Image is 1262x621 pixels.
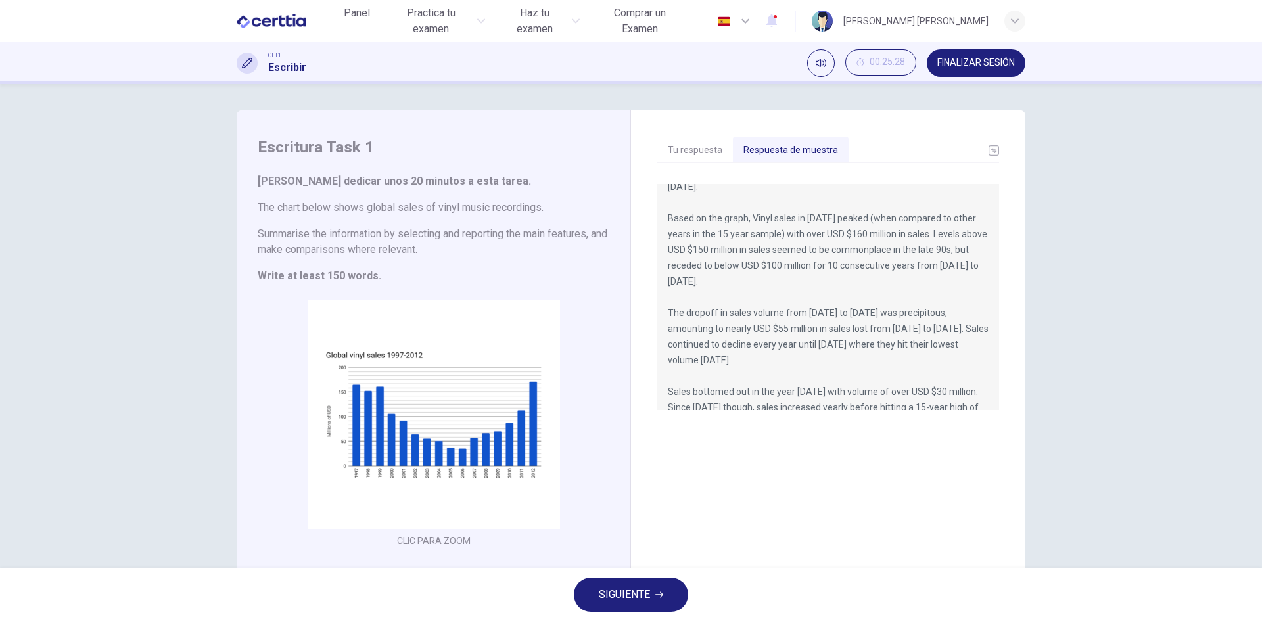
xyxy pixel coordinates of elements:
[807,49,835,77] div: Silenciar
[870,57,905,68] span: 00:25:28
[501,5,567,37] span: Haz tu examen
[344,5,370,21] span: Panel
[927,49,1025,77] button: FINALIZAR SESIÓN
[268,51,281,60] span: CET1
[657,137,733,164] button: Tu respuesta
[336,1,378,25] button: Panel
[258,200,609,216] h6: The chart below shows global sales of vinyl music recordings.
[258,173,609,189] h6: [PERSON_NAME] dedicar unos 20 minutos a esta tarea.
[336,1,378,41] a: Panel
[268,60,306,76] h1: Escribir
[599,586,650,604] span: SIGUIENTE
[596,5,684,37] span: Comprar un Examen
[237,8,306,34] img: CERTTIA logo
[657,137,999,164] div: basic tabs example
[845,49,916,76] button: 00:25:28
[590,1,689,41] button: Comprar un Examen
[258,137,609,158] h4: Escritura Task 1
[237,8,336,34] a: CERTTIA logo
[496,1,584,41] button: Haz tu examen
[668,147,989,431] p: The bar graph showcases the volume of sales of vinly sales around the world in terms of millions ...
[937,58,1015,68] span: FINALIZAR SESIÓN
[812,11,833,32] img: Profile picture
[716,16,732,26] img: es
[845,49,916,77] div: Ocultar
[843,13,989,29] div: [PERSON_NAME] [PERSON_NAME]
[258,226,609,258] h6: Summarise the information by selecting and reporting the main features, and make comparisons wher...
[388,5,474,37] span: Practica tu examen
[574,578,688,612] button: SIGUIENTE
[383,1,491,41] button: Practica tu examen
[258,269,381,282] strong: Write at least 150 words.
[733,137,849,164] button: Respuesta de muestra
